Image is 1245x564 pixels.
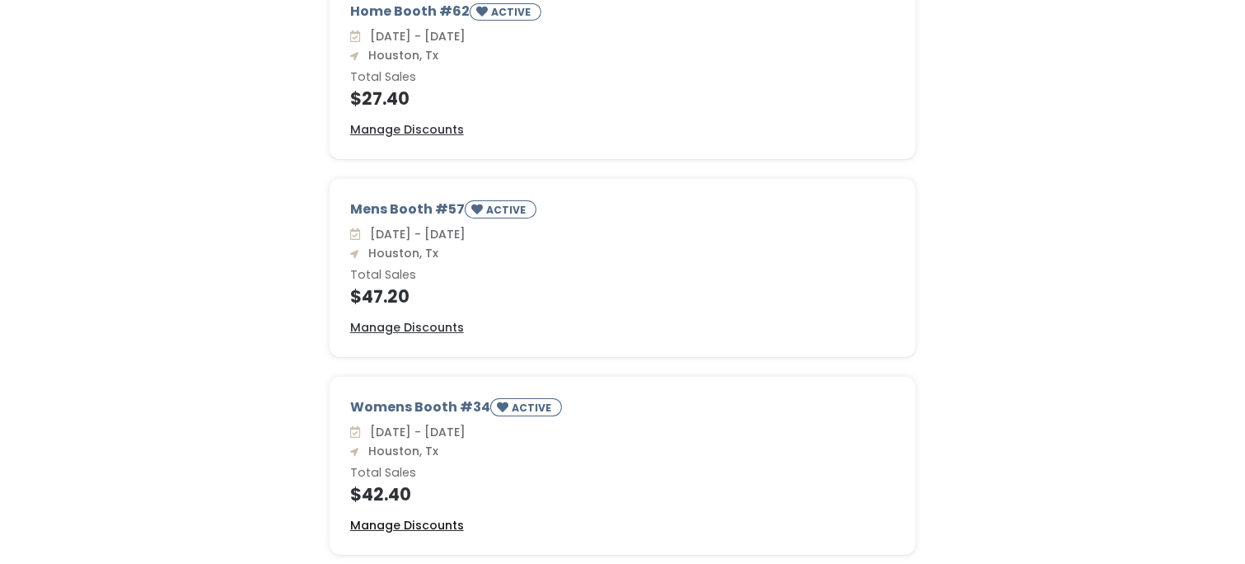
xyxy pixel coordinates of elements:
span: Houston, Tx [362,245,438,261]
h6: Total Sales [350,71,896,84]
div: Home Booth #62 [350,2,896,27]
u: Manage Discounts [350,517,464,533]
span: Houston, Tx [362,47,438,63]
h6: Total Sales [350,467,896,480]
span: [DATE] - [DATE] [363,424,466,440]
a: Manage Discounts [350,121,464,139]
h4: $47.20 [350,287,896,306]
div: Womens Booth #34 [350,397,896,423]
span: [DATE] - [DATE] [363,28,466,45]
u: Manage Discounts [350,319,464,336]
span: Houston, Tx [362,443,438,459]
h4: $42.40 [350,485,896,504]
small: ACTIVE [486,203,529,217]
a: Manage Discounts [350,517,464,534]
a: Manage Discounts [350,319,464,336]
h6: Total Sales [350,269,896,282]
small: ACTIVE [512,401,555,415]
span: [DATE] - [DATE] [363,226,466,242]
h4: $27.40 [350,89,896,108]
small: ACTIVE [491,5,534,19]
div: Mens Booth #57 [350,200,896,225]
